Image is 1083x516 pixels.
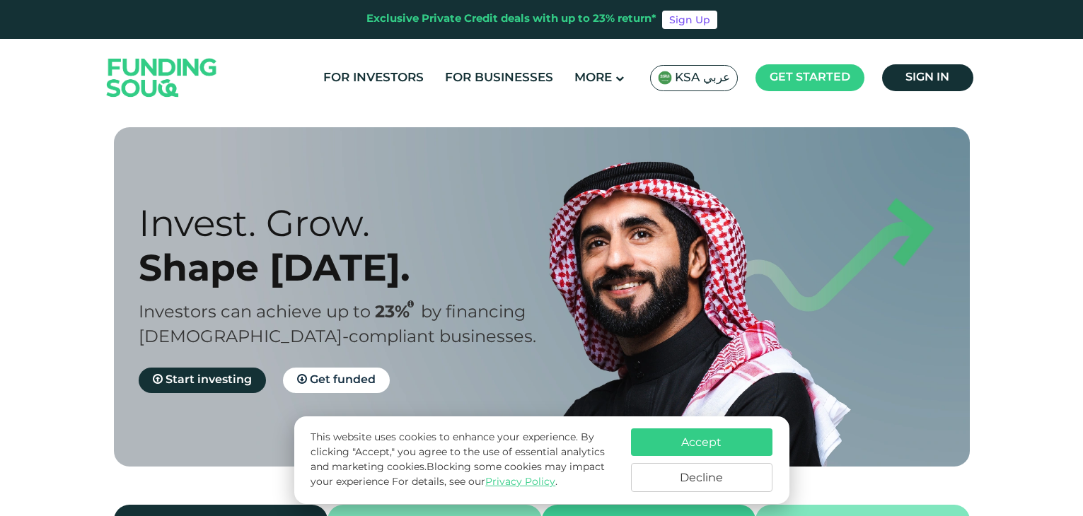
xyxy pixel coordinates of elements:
[905,72,949,83] span: Sign in
[441,66,557,90] a: For Businesses
[392,477,557,487] span: For details, see our .
[662,11,717,29] a: Sign Up
[93,42,231,113] img: Logo
[311,430,616,490] p: This website uses cookies to enhance your experience. By clicking "Accept," you agree to the use ...
[485,477,555,487] a: Privacy Policy
[407,300,414,308] i: 23% IRR (expected) ~ 15% Net yield (expected)
[139,201,567,245] div: Invest. Grow.
[631,428,772,456] button: Accept
[770,72,850,83] span: Get started
[139,368,266,393] a: Start investing
[311,462,605,487] span: Blocking some cookies may impact your experience
[658,71,672,85] img: SA Flag
[574,72,612,84] span: More
[631,463,772,492] button: Decline
[320,66,427,90] a: For Investors
[375,305,421,321] span: 23%
[882,64,973,91] a: Sign in
[139,245,567,290] div: Shape [DATE].
[366,11,656,28] div: Exclusive Private Credit deals with up to 23% return*
[139,305,371,321] span: Investors can achieve up to
[166,375,252,385] span: Start investing
[675,70,730,86] span: KSA عربي
[310,375,376,385] span: Get funded
[283,368,390,393] a: Get funded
